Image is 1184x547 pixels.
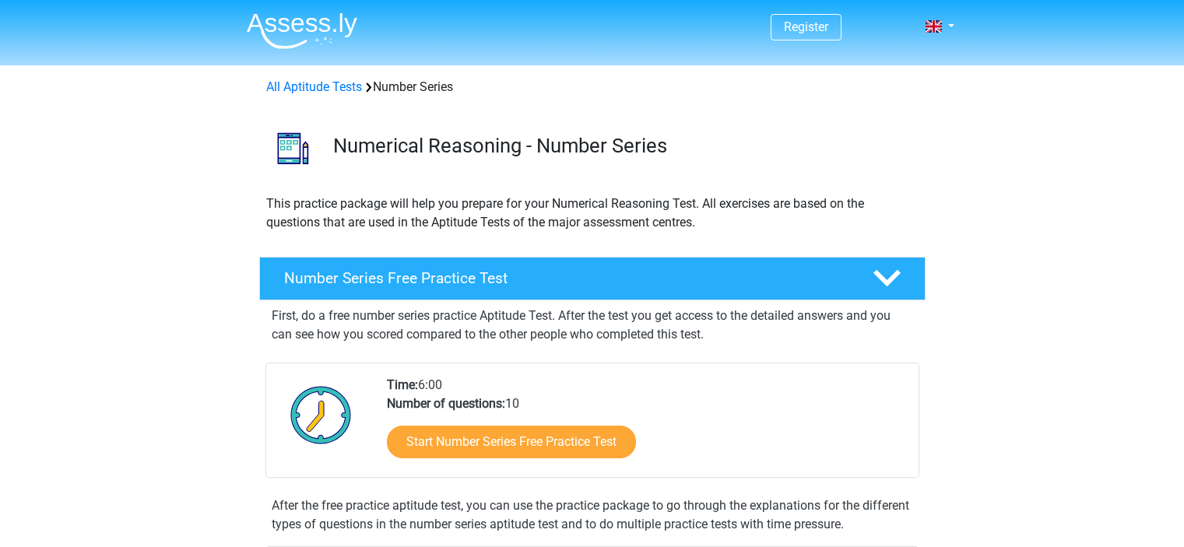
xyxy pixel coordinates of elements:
[333,134,913,158] h3: Numerical Reasoning - Number Series
[265,496,919,534] div: After the free practice aptitude test, you can use the practice package to go through the explana...
[253,257,932,300] a: Number Series Free Practice Test
[260,115,326,181] img: number series
[784,19,828,34] a: Register
[284,269,848,287] h4: Number Series Free Practice Test
[272,307,913,344] p: First, do a free number series practice Aptitude Test. After the test you get access to the detai...
[260,78,925,96] div: Number Series
[282,376,360,454] img: Clock
[375,376,918,477] div: 6:00 10
[387,426,636,458] a: Start Number Series Free Practice Test
[387,396,505,411] b: Number of questions:
[387,377,418,392] b: Time:
[247,12,357,49] img: Assessly
[266,79,362,94] a: All Aptitude Tests
[266,195,919,232] p: This practice package will help you prepare for your Numerical Reasoning Test. All exercises are ...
